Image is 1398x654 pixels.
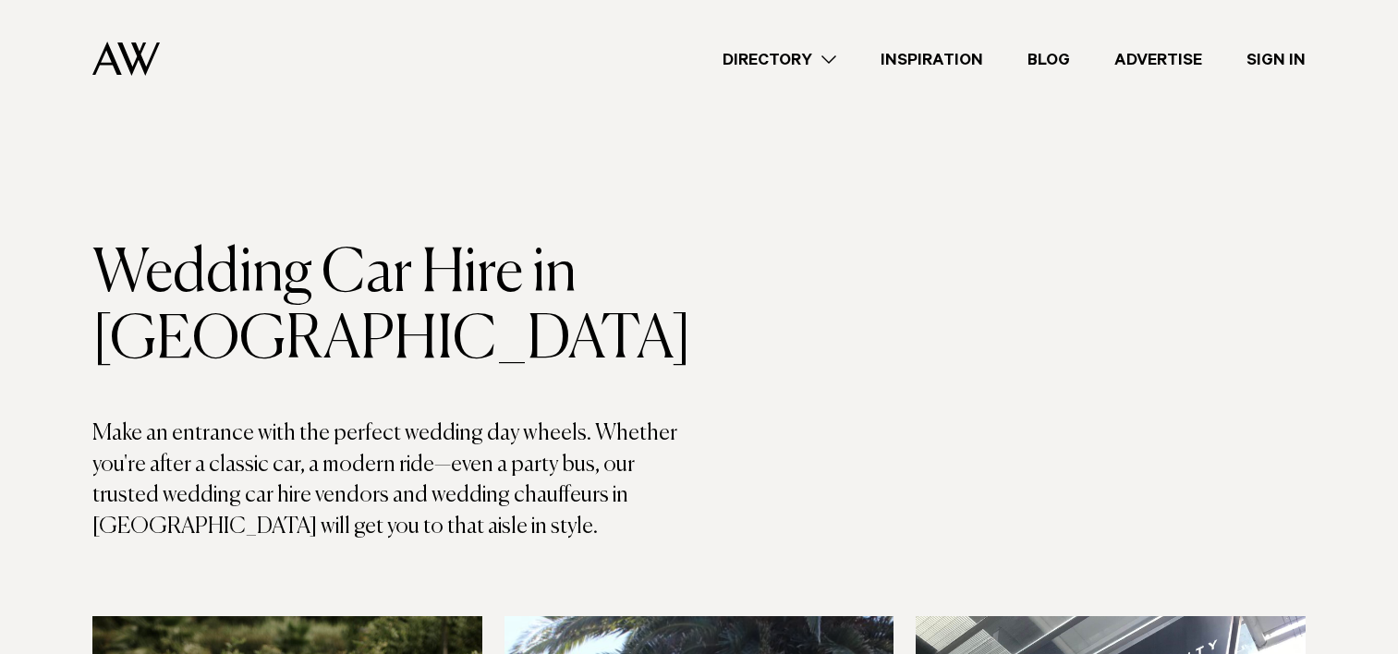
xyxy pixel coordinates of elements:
[1005,47,1092,72] a: Blog
[92,42,160,76] img: Auckland Weddings Logo
[700,47,858,72] a: Directory
[858,47,1005,72] a: Inspiration
[92,241,699,374] h1: Wedding Car Hire in [GEOGRAPHIC_DATA]
[1224,47,1328,72] a: Sign In
[1092,47,1224,72] a: Advertise
[92,418,699,542] p: Make an entrance with the perfect wedding day wheels. Whether you're after a classic car, a moder...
